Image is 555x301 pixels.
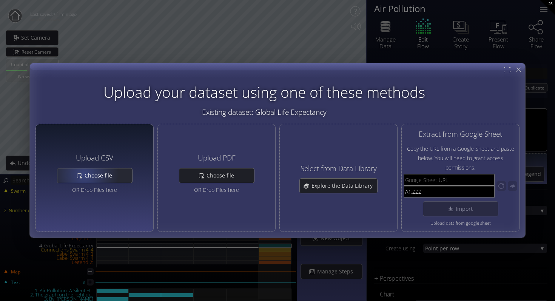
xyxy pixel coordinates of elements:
[404,144,517,173] span: Copy the URL from a Google Sheet and paste below. You will need to grant access permissions.
[84,172,117,179] span: Choose file
[179,185,254,194] div: OR Drop Files here
[311,182,377,190] span: Explore the Data Library
[404,174,495,186] input: Google Sheet URL
[430,219,491,228] span: Upload data from google sheet
[301,165,377,173] h4: Select from Data Library
[76,154,113,162] h4: Upload CSV
[103,82,425,102] span: Upload your dataset using one of these methods
[202,107,327,117] span: Existing dataset: Global Life Expectancy
[206,172,239,179] span: Choose file
[198,154,236,162] h4: Upload PDF
[404,186,495,198] input: Range
[419,130,502,138] h4: Extract from Google Sheet
[57,185,133,194] div: OR Drop Files here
